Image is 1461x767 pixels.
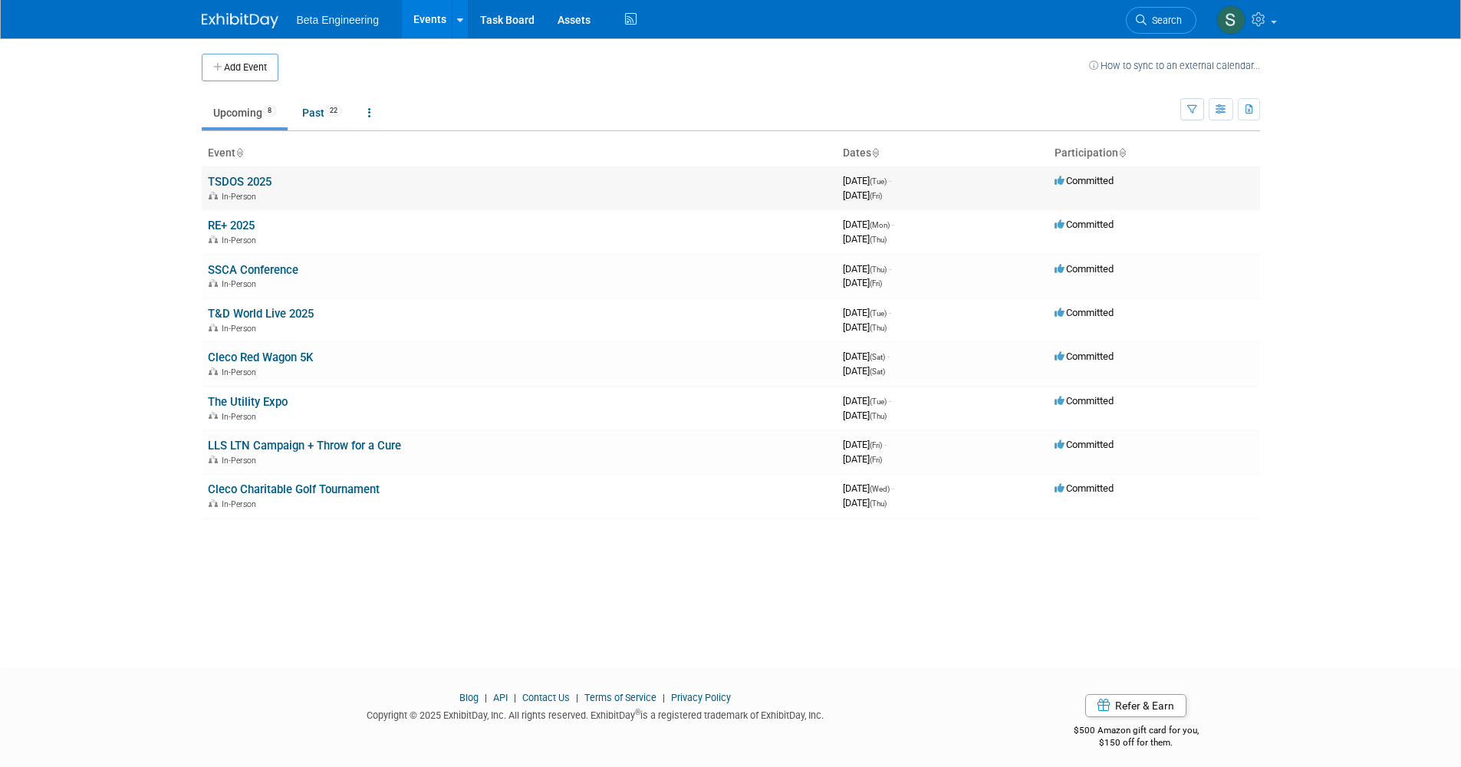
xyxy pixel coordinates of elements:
span: | [481,692,491,703]
span: - [887,351,890,362]
span: Committed [1055,219,1114,230]
span: (Fri) [870,441,882,449]
span: | [510,692,520,703]
a: Past22 [291,98,354,127]
span: In-Person [222,192,261,202]
span: 8 [263,105,276,117]
button: Add Event [202,54,278,81]
span: (Tue) [870,309,887,318]
span: | [572,692,582,703]
span: [DATE] [843,453,882,465]
span: (Thu) [870,235,887,244]
span: | [659,692,669,703]
sup: ® [635,708,640,716]
span: [DATE] [843,439,887,450]
img: In-Person Event [209,367,218,375]
div: $500 Amazon gift card for you, [1012,714,1260,749]
th: Event [202,140,837,166]
span: (Thu) [870,412,887,420]
span: (Mon) [870,221,890,229]
span: 22 [325,105,342,117]
img: In-Person Event [209,324,218,331]
span: Committed [1055,175,1114,186]
a: Sort by Participation Type [1118,146,1126,159]
span: - [892,219,894,230]
span: (Thu) [870,324,887,332]
span: [DATE] [843,365,885,377]
span: [DATE] [843,395,891,407]
div: Copyright © 2025 ExhibitDay, Inc. All rights reserved. ExhibitDay is a registered trademark of Ex... [202,705,990,723]
span: Committed [1055,482,1114,494]
span: [DATE] [843,307,891,318]
a: SSCA Conference [208,263,298,277]
a: Contact Us [522,692,570,703]
a: Sort by Start Date [871,146,879,159]
span: In-Person [222,367,261,377]
div: $150 off for them. [1012,736,1260,749]
a: Refer & Earn [1085,694,1186,717]
a: TSDOS 2025 [208,175,271,189]
span: (Tue) [870,397,887,406]
img: In-Person Event [209,235,218,243]
span: Search [1147,15,1182,26]
span: [DATE] [843,351,890,362]
span: Committed [1055,395,1114,407]
a: RE+ 2025 [208,219,255,232]
img: In-Person Event [209,279,218,287]
a: Search [1126,7,1196,34]
a: Upcoming8 [202,98,288,127]
th: Dates [837,140,1048,166]
a: T&D World Live 2025 [208,307,314,321]
span: [DATE] [843,219,894,230]
a: Cleco Red Wagon 5K [208,351,313,364]
span: In-Person [222,499,261,509]
span: [DATE] [843,189,882,201]
a: Privacy Policy [671,692,731,703]
a: How to sync to an external calendar... [1089,60,1260,71]
span: In-Person [222,324,261,334]
span: (Fri) [870,192,882,200]
span: - [889,307,891,318]
span: (Sat) [870,367,885,376]
span: - [889,175,891,186]
span: In-Person [222,456,261,466]
span: Committed [1055,307,1114,318]
span: (Fri) [870,456,882,464]
img: In-Person Event [209,412,218,420]
span: Committed [1055,263,1114,275]
span: (Wed) [870,485,890,493]
span: (Fri) [870,279,882,288]
span: (Sat) [870,353,885,361]
span: - [889,395,891,407]
span: [DATE] [843,277,882,288]
span: (Tue) [870,177,887,186]
a: The Utility Expo [208,395,288,409]
a: Blog [459,692,479,703]
span: Committed [1055,439,1114,450]
img: In-Person Event [209,499,218,507]
span: [DATE] [843,263,891,275]
a: Terms of Service [584,692,656,703]
span: In-Person [222,412,261,422]
span: [DATE] [843,321,887,333]
span: Committed [1055,351,1114,362]
span: (Thu) [870,499,887,508]
span: In-Person [222,279,261,289]
span: [DATE] [843,233,887,245]
span: Beta Engineering [297,14,379,26]
span: [DATE] [843,175,891,186]
a: Cleco Charitable Golf Tournament [208,482,380,496]
span: [DATE] [843,410,887,421]
img: In-Person Event [209,456,218,463]
img: In-Person Event [209,192,218,199]
a: Sort by Event Name [235,146,243,159]
a: LLS LTN Campaign + Throw for a Cure [208,439,401,453]
span: [DATE] [843,482,894,494]
span: - [889,263,891,275]
span: (Thu) [870,265,887,274]
span: - [892,482,894,494]
span: - [884,439,887,450]
span: In-Person [222,235,261,245]
img: ExhibitDay [202,13,278,28]
span: [DATE] [843,497,887,509]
